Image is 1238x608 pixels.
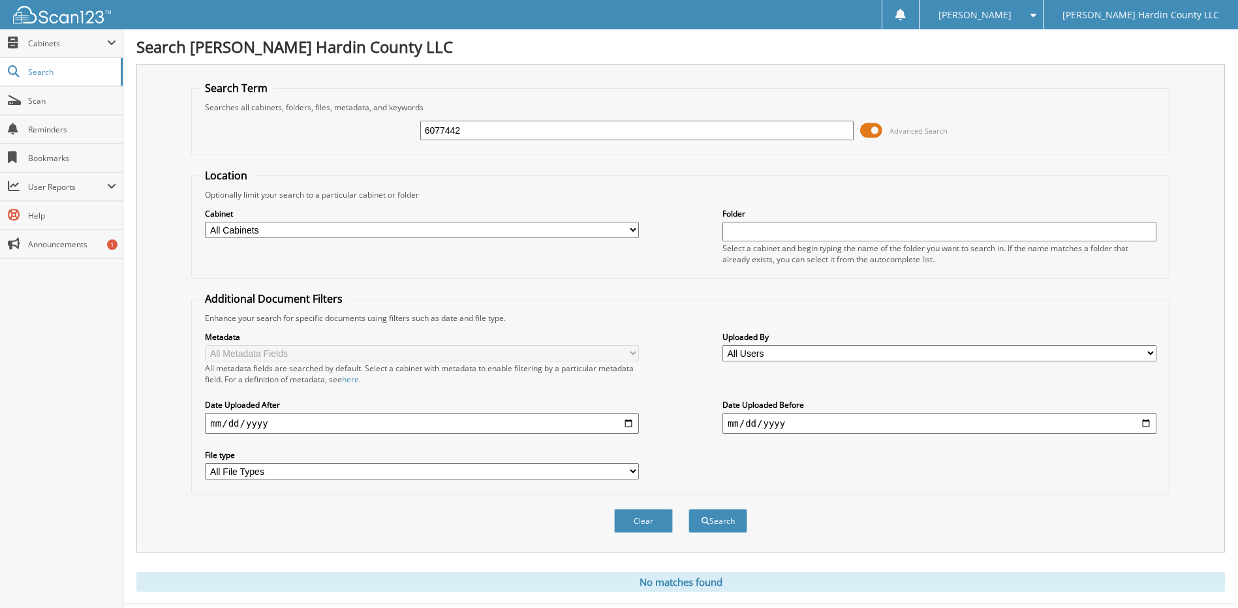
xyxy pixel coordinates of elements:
[28,67,114,78] span: Search
[28,239,116,250] span: Announcements
[342,374,359,385] a: here
[938,11,1012,19] span: [PERSON_NAME]
[205,331,639,342] label: Metadata
[205,363,639,385] div: All metadata fields are searched by default. Select a cabinet with metadata to enable filtering b...
[28,181,107,192] span: User Reports
[689,509,747,533] button: Search
[722,331,1156,342] label: Uploaded By
[198,312,1162,324] div: Enhance your search for specific documents using filters such as date and file type.
[205,399,639,410] label: Date Uploaded After
[136,36,1225,57] h1: Search [PERSON_NAME] Hardin County LLC
[198,102,1162,113] div: Searches all cabinets, folders, files, metadata, and keywords
[205,449,639,461] label: File type
[722,413,1156,434] input: end
[28,153,116,164] span: Bookmarks
[198,81,274,95] legend: Search Term
[205,208,639,219] label: Cabinet
[722,243,1156,265] div: Select a cabinet and begin typing the name of the folder you want to search in. If the name match...
[13,6,111,23] img: scan123-logo-white.svg
[198,189,1162,200] div: Optionally limit your search to a particular cabinet or folder
[107,239,117,250] div: 1
[1062,11,1219,19] span: [PERSON_NAME] Hardin County LLC
[28,95,116,106] span: Scan
[205,413,639,434] input: start
[28,124,116,135] span: Reminders
[28,210,116,221] span: Help
[890,126,948,136] span: Advanced Search
[198,292,349,306] legend: Additional Document Filters
[28,38,107,49] span: Cabinets
[722,399,1156,410] label: Date Uploaded Before
[614,509,673,533] button: Clear
[722,208,1156,219] label: Folder
[198,168,254,183] legend: Location
[136,572,1225,592] div: No matches found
